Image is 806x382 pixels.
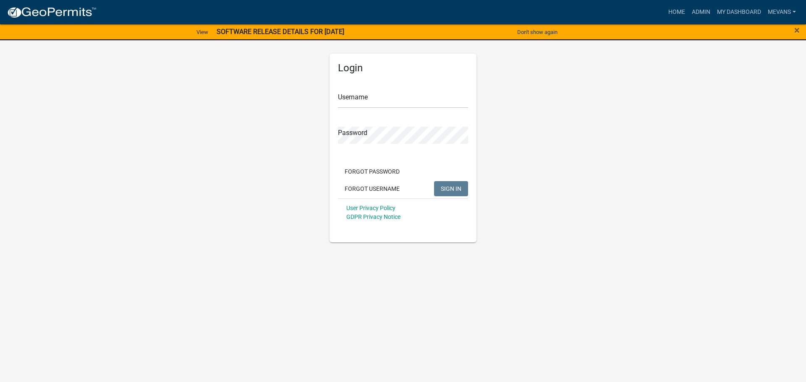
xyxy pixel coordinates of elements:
[441,185,461,192] span: SIGN IN
[338,164,406,179] button: Forgot Password
[346,205,395,211] a: User Privacy Policy
[688,4,714,20] a: Admin
[434,181,468,196] button: SIGN IN
[794,25,800,35] button: Close
[338,181,406,196] button: Forgot Username
[346,213,400,220] a: GDPR Privacy Notice
[193,25,212,39] a: View
[338,62,468,74] h5: Login
[714,4,764,20] a: My Dashboard
[217,28,344,36] strong: SOFTWARE RELEASE DETAILS FOR [DATE]
[665,4,688,20] a: Home
[514,25,561,39] button: Don't show again
[764,4,799,20] a: Mevans
[794,24,800,36] span: ×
